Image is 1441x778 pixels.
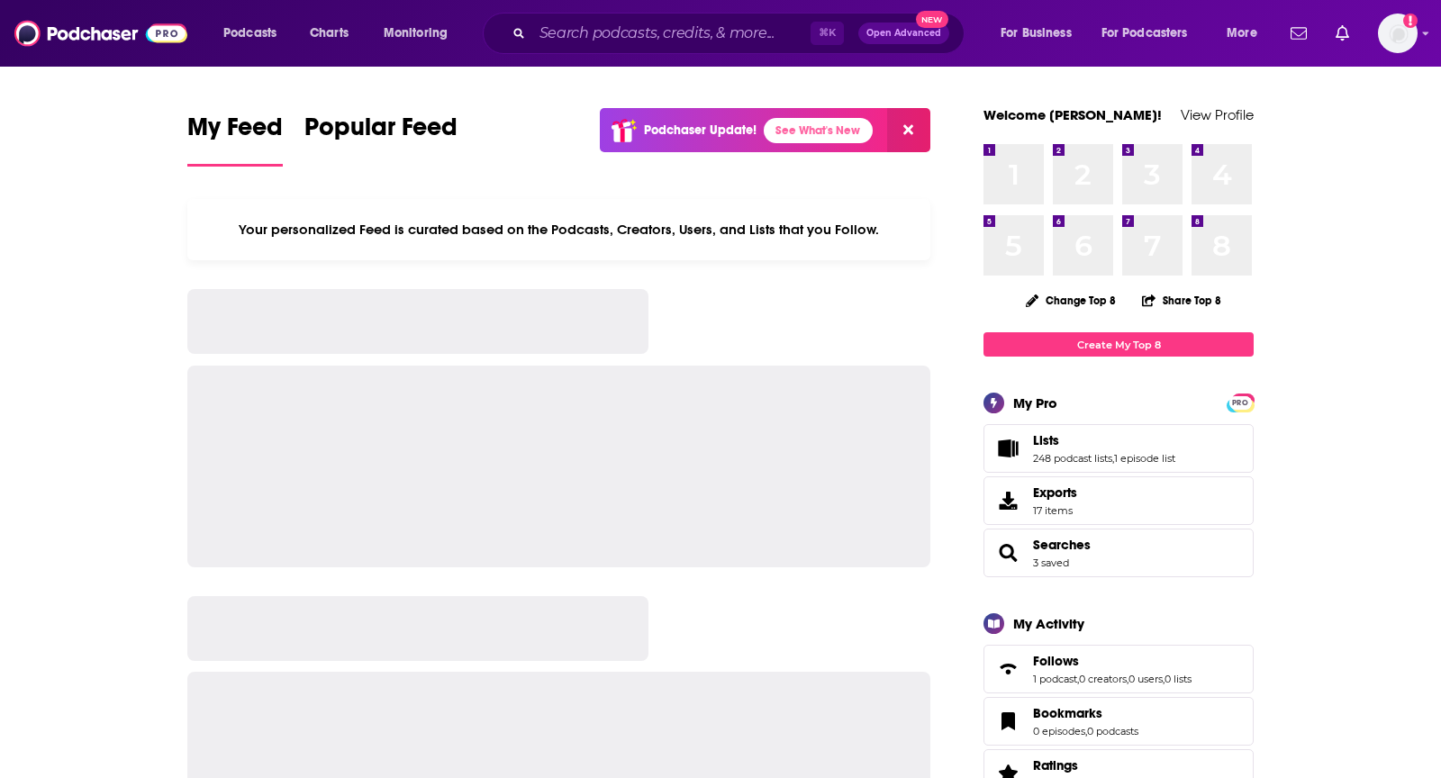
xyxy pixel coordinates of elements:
[371,19,471,48] button: open menu
[1033,725,1085,737] a: 0 episodes
[1001,21,1072,46] span: For Business
[1127,673,1128,685] span: ,
[211,19,300,48] button: open menu
[990,436,1026,461] a: Lists
[532,19,811,48] input: Search podcasts, credits, & more...
[1378,14,1418,53] img: User Profile
[304,112,458,167] a: Popular Feed
[988,19,1094,48] button: open menu
[1015,289,1127,312] button: Change Top 8
[866,29,941,38] span: Open Advanced
[858,23,949,44] button: Open AdvancedNew
[1013,615,1084,632] div: My Activity
[1033,705,1102,721] span: Bookmarks
[1090,19,1214,48] button: open menu
[983,697,1254,746] span: Bookmarks
[187,112,283,167] a: My Feed
[990,656,1026,682] a: Follows
[1033,504,1077,517] span: 17 items
[1087,725,1138,737] a: 0 podcasts
[1181,106,1254,123] a: View Profile
[1101,21,1188,46] span: For Podcasters
[1378,14,1418,53] button: Show profile menu
[500,13,982,54] div: Search podcasts, credits, & more...
[1163,673,1165,685] span: ,
[1033,673,1077,685] a: 1 podcast
[983,106,1162,123] a: Welcome [PERSON_NAME]!
[310,21,349,46] span: Charts
[304,112,458,153] span: Popular Feed
[1033,705,1138,721] a: Bookmarks
[644,122,757,138] p: Podchaser Update!
[1114,452,1175,465] a: 1 episode list
[1033,653,1192,669] a: Follows
[14,16,187,50] img: Podchaser - Follow, Share and Rate Podcasts
[1229,395,1251,409] a: PRO
[1033,432,1175,448] a: Lists
[1033,653,1079,669] span: Follows
[1033,484,1077,501] span: Exports
[1165,673,1192,685] a: 0 lists
[990,488,1026,513] span: Exports
[1229,396,1251,410] span: PRO
[983,332,1254,357] a: Create My Top 8
[764,118,873,143] a: See What's New
[1328,18,1356,49] a: Show notifications dropdown
[298,19,359,48] a: Charts
[1077,673,1079,685] span: ,
[1141,283,1222,318] button: Share Top 8
[1033,556,1069,569] a: 3 saved
[1033,537,1091,553] a: Searches
[983,424,1254,473] span: Lists
[811,22,844,45] span: ⌘ K
[983,645,1254,693] span: Follows
[384,21,448,46] span: Monitoring
[1227,21,1257,46] span: More
[187,112,283,153] span: My Feed
[916,11,948,28] span: New
[1033,452,1112,465] a: 248 podcast lists
[1085,725,1087,737] span: ,
[990,709,1026,734] a: Bookmarks
[1403,14,1418,28] svg: Add a profile image
[187,199,930,260] div: Your personalized Feed is curated based on the Podcasts, Creators, Users, and Lists that you Follow.
[1112,452,1114,465] span: ,
[983,529,1254,577] span: Searches
[1079,673,1127,685] a: 0 creators
[1013,394,1057,412] div: My Pro
[1128,673,1163,685] a: 0 users
[1214,19,1280,48] button: open menu
[1033,432,1059,448] span: Lists
[1033,757,1078,773] span: Ratings
[1378,14,1418,53] span: Logged in as TeemsPR
[983,476,1254,525] a: Exports
[1283,18,1314,49] a: Show notifications dropdown
[1033,757,1138,773] a: Ratings
[223,21,276,46] span: Podcasts
[990,540,1026,565] a: Searches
